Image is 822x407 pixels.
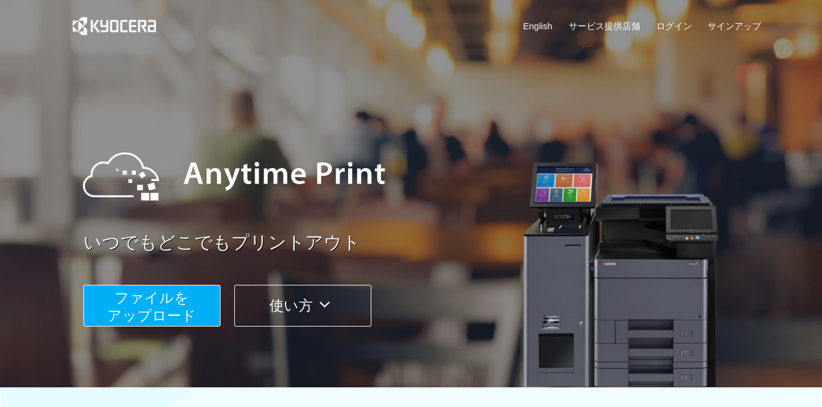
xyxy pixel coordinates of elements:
[234,285,371,327] button: 使い方
[83,285,221,327] button: ファイルを​​アップロード
[107,290,196,324] span: ファイルを ​​アップロード
[523,20,553,32] a: English
[83,230,769,256] a: いつでもどこでもプリントアウト
[708,20,761,32] a: サインアップ
[656,20,692,32] a: ログイン
[569,20,640,32] a: サービス提供店舗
